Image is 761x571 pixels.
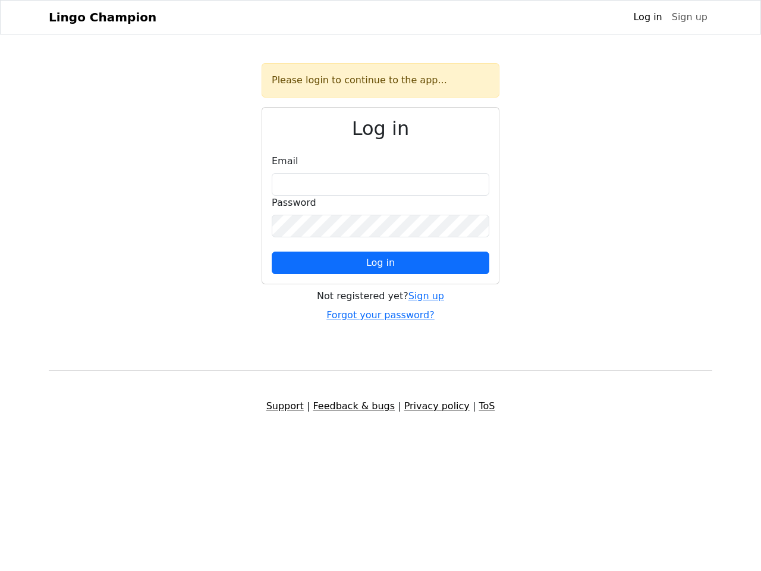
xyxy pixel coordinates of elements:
button: Log in [272,252,489,274]
a: Feedback & bugs [313,400,395,412]
h2: Log in [272,117,489,140]
a: ToS [479,400,495,412]
div: Not registered yet? [262,289,499,303]
a: Support [266,400,304,412]
label: Email [272,154,298,168]
a: Lingo Champion [49,5,156,29]
label: Password [272,196,316,210]
a: Log in [628,5,666,29]
a: Forgot your password? [326,309,435,321]
div: | | | [42,399,719,413]
a: Privacy policy [404,400,470,412]
span: Log in [366,257,395,268]
a: Sign up [408,290,444,302]
div: Please login to continue to the app... [262,63,499,98]
a: Sign up [667,5,712,29]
